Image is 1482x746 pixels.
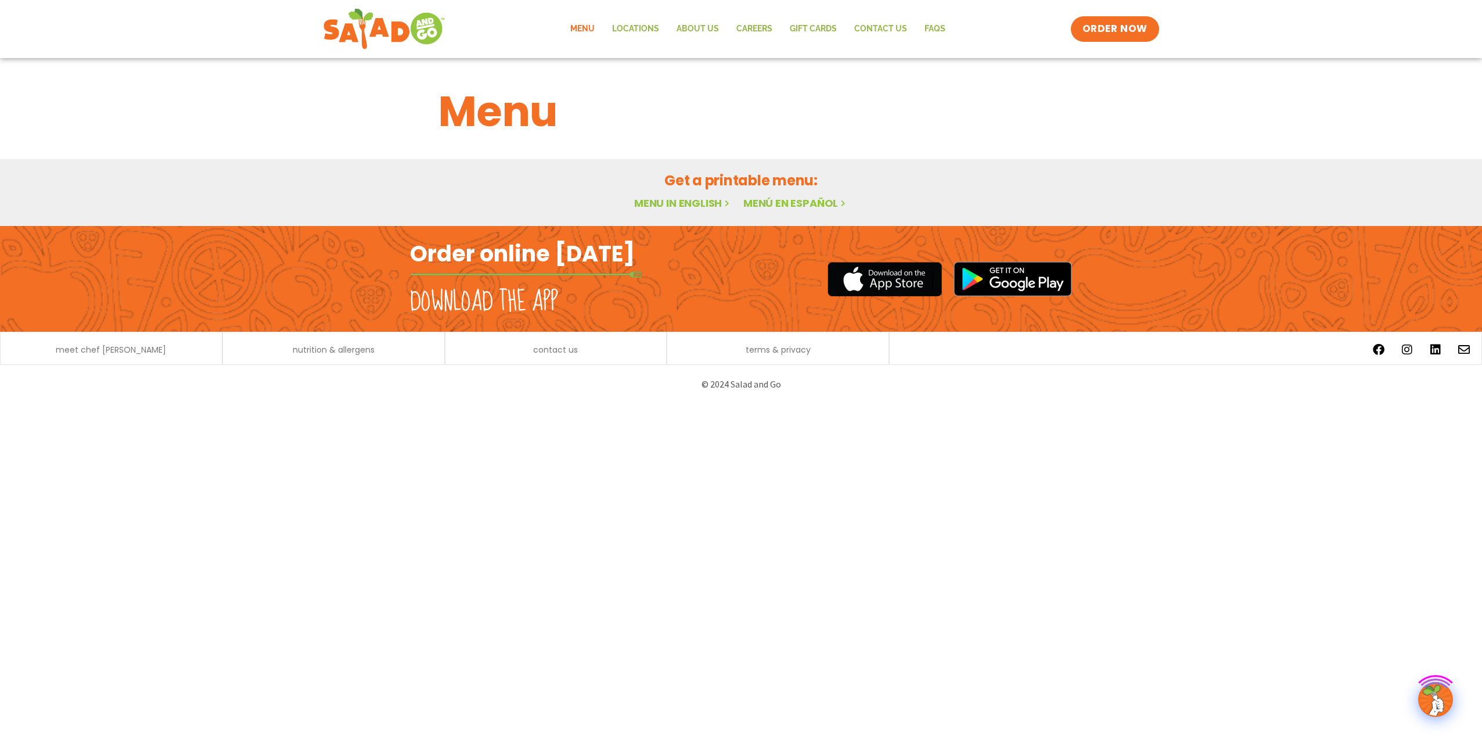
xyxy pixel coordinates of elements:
[634,196,732,210] a: Menu in English
[562,16,954,42] nav: Menu
[293,346,375,354] a: nutrition & allergens
[410,239,635,268] h2: Order online [DATE]
[954,261,1072,296] img: google_play
[743,196,848,210] a: Menú en español
[438,170,1044,191] h2: Get a printable menu:
[56,346,166,354] a: meet chef [PERSON_NAME]
[1071,16,1159,42] a: ORDER NOW
[916,16,954,42] a: FAQs
[746,346,811,354] a: terms & privacy
[410,271,642,278] img: fork
[728,16,781,42] a: Careers
[416,376,1066,392] p: © 2024 Salad and Go
[668,16,728,42] a: About Us
[828,260,942,298] img: appstore
[846,16,916,42] a: Contact Us
[781,16,846,42] a: GIFT CARDS
[410,286,558,318] h2: Download the app
[323,6,445,52] img: new-SAG-logo-768×292
[533,346,578,354] a: contact us
[603,16,668,42] a: Locations
[438,80,1044,143] h1: Menu
[562,16,603,42] a: Menu
[1082,22,1148,36] span: ORDER NOW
